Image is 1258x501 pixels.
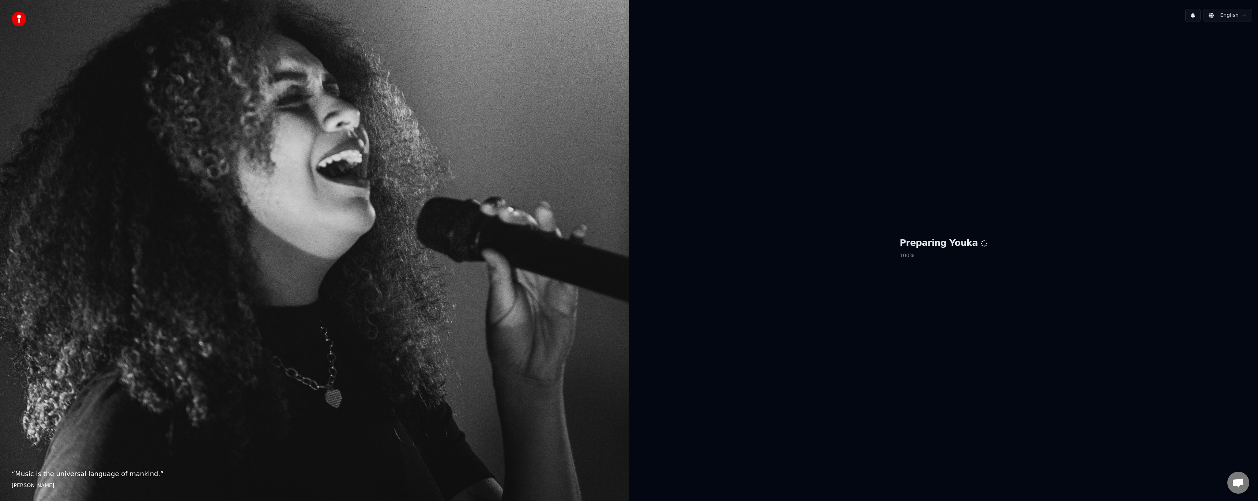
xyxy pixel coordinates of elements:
[900,249,987,262] p: 100 %
[900,238,987,249] h1: Preparing Youka
[12,469,617,479] p: “ Music is the universal language of mankind. ”
[12,482,617,489] footer: [PERSON_NAME]
[12,12,26,26] img: youka
[1227,472,1249,494] div: Open chat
